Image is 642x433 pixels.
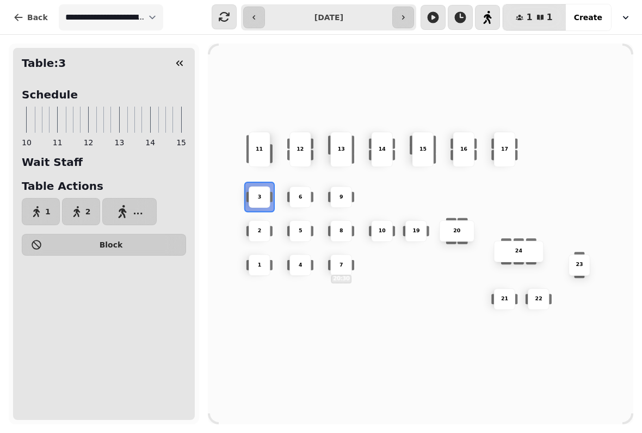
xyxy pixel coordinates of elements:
[535,295,542,303] p: 22
[176,137,186,148] span: 15
[258,227,262,235] p: 2
[501,146,508,153] p: 17
[22,87,78,102] h2: Schedule
[22,234,186,256] button: Block
[4,4,57,30] button: Back
[565,4,611,30] button: Create
[299,193,303,201] p: 6
[501,295,508,303] p: 21
[299,261,303,269] p: 4
[419,146,427,153] p: 15
[84,137,94,148] span: 12
[22,178,186,194] h2: Table Actions
[133,207,143,216] span: ...
[102,198,157,225] button: ...
[379,227,386,235] p: 10
[526,13,532,22] span: 1
[576,261,583,269] p: 23
[299,227,303,235] p: 5
[547,13,553,22] span: 1
[62,198,100,225] button: 2
[460,146,467,153] p: 16
[515,248,522,255] p: 24
[297,146,304,153] p: 12
[53,137,63,148] span: 11
[45,208,51,215] span: 1
[45,241,177,249] span: Block
[453,227,460,235] p: 20
[574,14,602,21] span: Create
[22,137,32,148] span: 10
[114,137,124,148] span: 13
[258,261,262,269] p: 1
[339,227,343,235] p: 8
[379,146,386,153] p: 14
[331,275,350,282] p: 20:30
[412,227,419,235] p: 19
[258,193,262,201] p: 3
[339,261,343,269] p: 7
[17,55,66,71] h2: Table: 3
[339,193,343,201] p: 9
[337,146,344,153] p: 13
[503,4,565,30] button: 11
[27,14,48,21] span: Back
[256,146,263,153] p: 11
[22,154,186,170] h2: Wait Staff
[145,137,155,148] span: 14
[85,208,91,215] span: 2
[22,198,60,225] button: 1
